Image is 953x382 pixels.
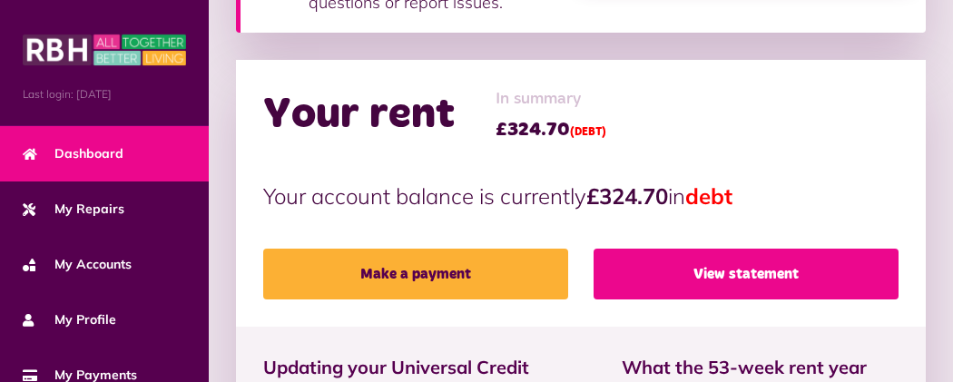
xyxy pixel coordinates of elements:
span: (DEBT) [570,127,606,138]
span: My Repairs [23,200,124,219]
a: Make a payment [263,249,568,299]
span: My Accounts [23,255,132,274]
span: In summary [496,87,606,112]
span: Dashboard [23,144,123,163]
span: £324.70 [496,116,606,143]
img: MyRBH [23,32,186,68]
strong: £324.70 [586,182,668,210]
h2: Your rent [263,89,455,142]
span: debt [685,182,732,210]
span: Last login: [DATE] [23,86,186,103]
span: My Profile [23,310,116,329]
a: View statement [594,249,899,299]
p: Your account balance is currently in [263,180,899,212]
